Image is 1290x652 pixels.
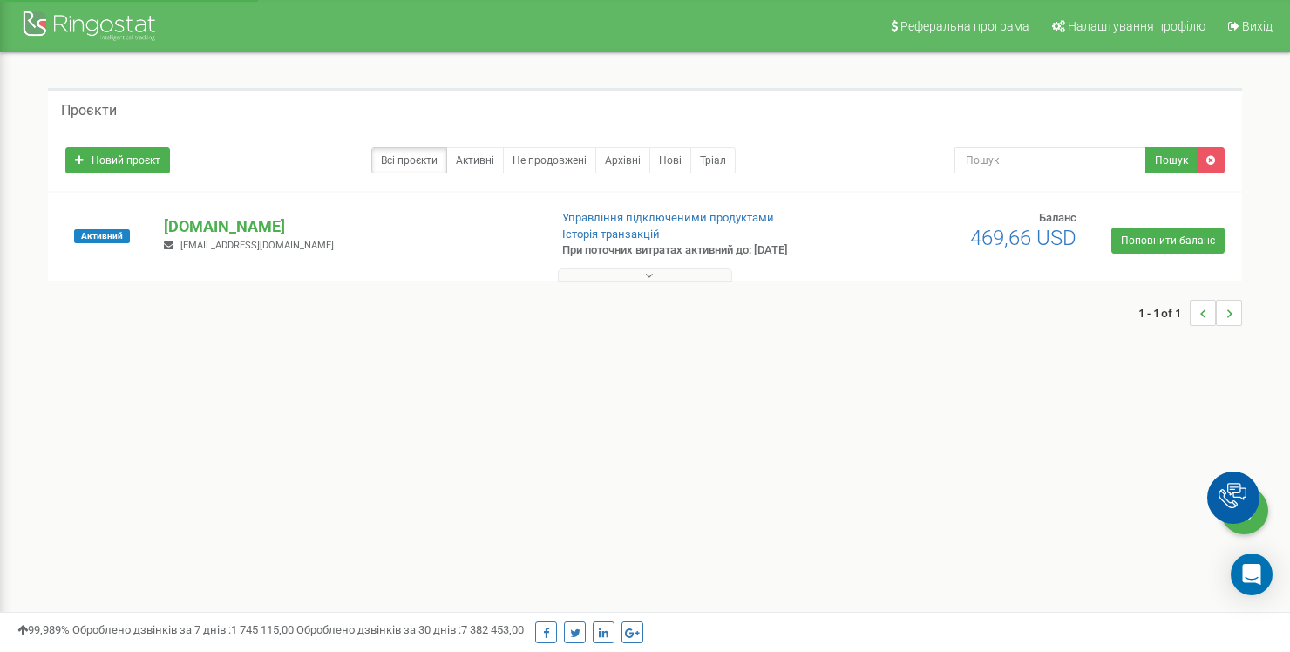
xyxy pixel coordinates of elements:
[74,229,130,243] span: Активний
[72,623,294,636] span: Оброблено дзвінків за 7 днів :
[61,103,117,119] h5: Проєкти
[1111,228,1225,254] a: Поповнити баланс
[503,147,596,173] a: Не продовжені
[562,242,832,259] p: При поточних витратах активний до: [DATE]
[900,19,1029,33] span: Реферальна програма
[690,147,736,173] a: Тріал
[17,623,70,636] span: 99,989%
[562,211,774,224] a: Управління підключеними продуктами
[231,623,294,636] u: 1 745 115,00
[562,228,660,241] a: Історія транзакцій
[649,147,691,173] a: Нові
[954,147,1146,173] input: Пошук
[1068,19,1205,33] span: Налаштування профілю
[1242,19,1273,33] span: Вихід
[1138,300,1190,326] span: 1 - 1 of 1
[296,623,524,636] span: Оброблено дзвінків за 30 днів :
[461,623,524,636] u: 7 382 453,00
[1231,554,1273,595] div: Open Intercom Messenger
[164,215,533,238] p: [DOMAIN_NAME]
[595,147,650,173] a: Архівні
[446,147,504,173] a: Активні
[1138,282,1242,343] nav: ...
[65,147,170,173] a: Новий проєкт
[1145,147,1198,173] button: Пошук
[970,226,1076,250] span: 469,66 USD
[371,147,447,173] a: Всі проєкти
[1039,211,1076,224] span: Баланс
[180,240,334,251] span: [EMAIL_ADDRESS][DOMAIN_NAME]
